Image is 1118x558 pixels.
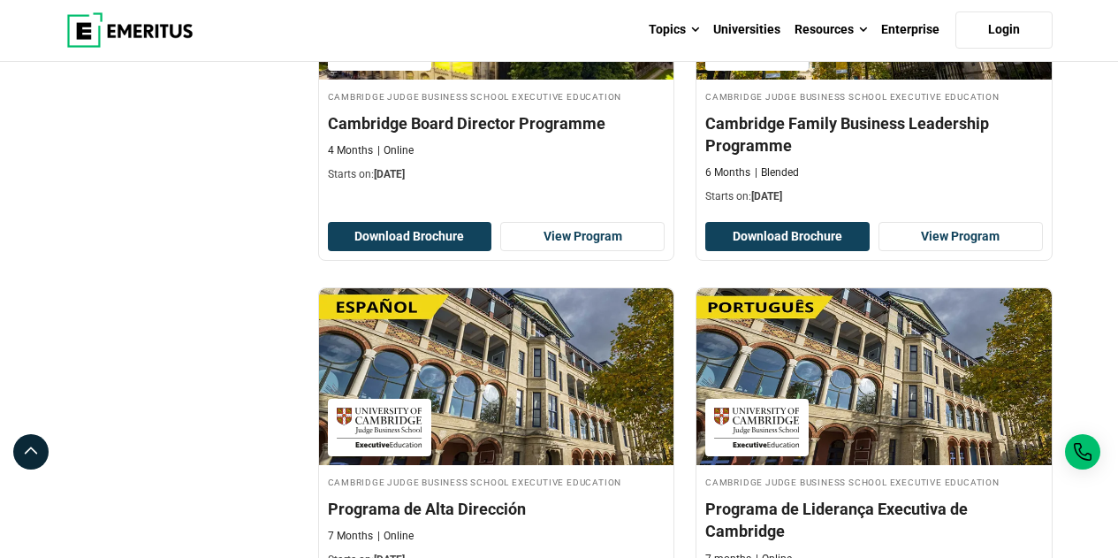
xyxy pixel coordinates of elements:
[705,498,1043,542] h4: Programa de Liderança Executiva de Cambridge
[705,88,1043,103] h4: Cambridge Judge Business School Executive Education
[374,168,405,180] span: [DATE]
[751,190,782,203] span: [DATE]
[328,222,492,252] button: Download Brochure
[337,408,422,447] img: Cambridge Judge Business School Executive Education
[500,222,665,252] a: View Program
[705,165,750,180] p: 6 Months
[705,189,1043,204] p: Starts on:
[696,288,1052,465] img: Programa de Liderança Executiva de Cambridge | Online Business Management Course
[328,474,665,489] h4: Cambridge Judge Business School Executive Education
[319,288,674,465] img: Programa de Alta Dirección | Online Leadership Course
[377,529,414,544] p: Online
[328,88,665,103] h4: Cambridge Judge Business School Executive Education
[878,222,1043,252] a: View Program
[755,165,799,180] p: Blended
[328,529,373,544] p: 7 Months
[714,408,800,447] img: Cambridge Judge Business School Executive Education
[328,498,665,520] h4: Programa de Alta Dirección
[705,222,870,252] button: Download Brochure
[328,167,665,182] p: Starts on:
[705,474,1043,489] h4: Cambridge Judge Business School Executive Education
[705,112,1043,157] h4: Cambridge Family Business Leadership Programme
[328,143,373,158] p: 4 Months
[328,112,665,134] h4: Cambridge Board Director Programme
[377,143,414,158] p: Online
[955,11,1053,49] a: Login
